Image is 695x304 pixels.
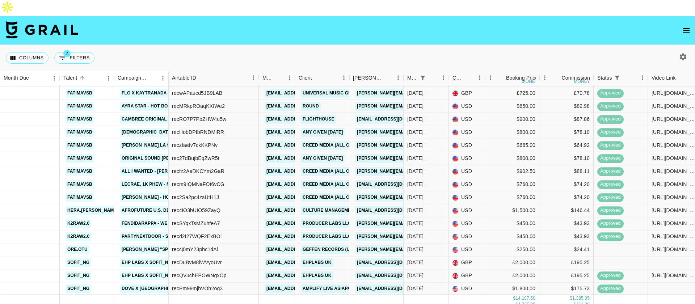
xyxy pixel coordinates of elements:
[4,71,29,85] div: Month Due
[407,194,424,201] div: Aug '25
[485,282,539,295] div: $1,800.00
[168,71,259,85] div: Airtable ID
[652,71,676,85] div: Video Link
[539,269,594,282] div: £195.25
[449,71,485,85] div: Currency
[66,258,91,267] a: sofit_ng
[485,178,539,191] div: $760.00
[265,258,346,267] a: [EMAIL_ADDRESS][DOMAIN_NAME]
[597,273,624,279] span: approved
[274,73,284,83] button: Sort
[355,245,510,254] a: [PERSON_NAME][EMAIL_ADDRESS][PERSON_NAME][DOMAIN_NAME]
[539,87,594,100] div: £70.78
[6,52,49,64] button: Select columns
[539,139,594,152] div: $64.92
[407,272,424,279] div: Aug '25
[301,115,336,124] a: Flighthouse
[539,165,594,178] div: $88.11
[449,269,485,282] div: GBP
[355,128,473,137] a: [PERSON_NAME][EMAIL_ADDRESS][DOMAIN_NAME]
[539,100,594,113] div: $82.98
[66,284,91,293] a: sofit_ng
[485,204,539,217] div: $1,500.00
[66,128,94,137] a: fatimavsb
[551,73,561,83] button: Sort
[449,282,485,295] div: USD
[393,72,404,83] button: Menu
[265,115,346,124] a: [EMAIL_ADDRESS][DOMAIN_NAME]
[485,256,539,269] div: £2,000.00
[539,243,594,256] div: $24.41
[301,232,353,241] a: Producer Labs LLC
[157,73,168,84] button: Menu
[355,258,436,267] a: [EMAIL_ADDRESS][DOMAIN_NAME]
[485,139,539,152] div: $665.00
[407,220,424,227] div: Aug '25
[265,232,346,241] a: [EMAIL_ADDRESS][DOMAIN_NAME]
[597,129,624,136] span: approved
[66,206,120,215] a: hera.[PERSON_NAME]
[404,71,449,85] div: Month Due
[172,168,224,175] div: recfz2AeDKCYm2GaR
[172,259,222,266] div: recDuBvM8lWVyoUvr
[597,168,624,175] span: approved
[262,71,274,85] div: Manager
[449,100,485,113] div: USD
[539,256,594,269] div: £195.25
[66,89,94,98] a: fatimavsb
[522,79,538,84] div: money
[301,271,333,280] a: EHPLABS UK
[60,71,114,85] div: Talent
[120,141,208,150] a: [PERSON_NAME] La San - Feel Good
[120,232,217,241] a: PARTYNEXTDOOR - SOMEBODY LOVES ME
[63,50,71,57] span: 2
[438,72,449,83] button: Menu
[418,73,428,83] div: 1 active filter
[407,168,424,175] div: Aug '25
[120,102,176,111] a: Ayra Star - Hot Body
[265,154,346,163] a: [EMAIL_ADDRESS][DOMAIN_NAME]
[485,113,539,126] div: $900.00
[66,245,89,254] a: ore.otu
[355,115,436,124] a: [EMAIL_ADDRESS][DOMAIN_NAME]
[265,167,346,176] a: [EMAIL_ADDRESS][DOMAIN_NAME]
[265,141,346,150] a: [EMAIL_ADDRESS][DOMAIN_NAME]
[539,126,594,139] div: $78.10
[383,73,393,83] button: Sort
[301,284,386,293] a: AMPLIFY LIVE ASIAPACIFIC PTE. LTD.
[449,256,485,269] div: GBP
[172,116,226,123] div: recRO7P7PbZHW4u5w
[265,206,346,215] a: [EMAIL_ADDRESS][DOMAIN_NAME]
[539,230,594,243] div: $43.93
[597,155,624,162] span: approved
[449,191,485,204] div: USD
[66,219,91,228] a: k2raw2.0
[407,116,424,123] div: Aug '25
[407,181,424,188] div: Aug '25
[485,217,539,230] div: $450.00
[120,271,243,280] a: EHP Labs x Sofit_ngr 12 month Partnership 1/12
[597,90,624,97] span: approved
[301,167,376,176] a: Creed Media (All Campaigns)
[172,233,222,240] div: recd2I27WQF2ExBOl
[120,167,196,176] a: All I wanted - [PERSON_NAME]
[597,286,624,292] span: approved
[196,73,206,83] button: Sort
[265,271,346,280] a: [EMAIL_ADDRESS][DOMAIN_NAME]
[301,258,333,267] a: EHPLABS UK
[539,72,550,83] button: Menu
[539,152,594,165] div: $78.10
[485,230,539,243] div: $450.00
[29,73,39,83] button: Sort
[172,272,227,279] div: recQVuchEPOWNgxOp
[355,102,473,111] a: [PERSON_NAME][EMAIL_ADDRESS][DOMAIN_NAME]
[355,284,436,293] a: [EMAIL_ADDRESS][DOMAIN_NAME]
[474,72,485,83] button: Menu
[485,243,539,256] div: $250.00
[449,152,485,165] div: USD
[449,139,485,152] div: USD
[407,259,424,266] div: Aug '25
[574,79,590,84] div: money
[597,71,612,85] div: Status
[407,233,424,240] div: Aug '25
